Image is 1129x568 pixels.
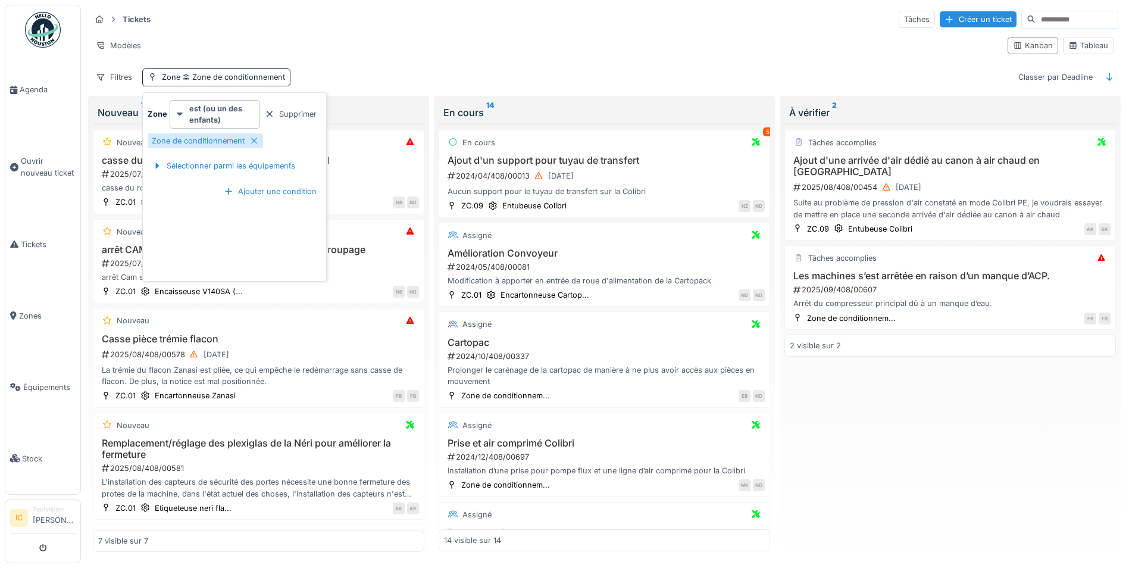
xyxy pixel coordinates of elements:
strong: Zone [148,108,167,120]
div: [DATE] [548,170,574,182]
div: Technicien [33,505,76,514]
div: ND [753,479,765,491]
div: ZC.01 [115,286,136,297]
div: ND [407,196,419,208]
div: ZC.01 [115,390,136,401]
sup: 2 [832,105,837,120]
div: Assigné [462,319,492,330]
div: Assigné [462,509,492,520]
div: NB [393,286,405,298]
h3: Remplacement/réglage des plexiglas de la Néri pour améliorer la fermeture [98,438,419,460]
div: Nouveau [117,420,149,431]
div: Nouveau [117,137,149,148]
img: Badge_color-CXgf-gQk.svg [25,12,61,48]
div: AK [407,503,419,514]
div: ND [753,289,765,301]
div: Tâches [899,11,935,28]
div: ZC.09 [461,200,483,211]
div: Entubeuse Colibri [848,223,912,235]
strong: est (ou un des enfants) [189,103,255,126]
div: Assigné [462,420,492,431]
div: 2024/05/408/00081 [446,261,765,273]
div: MK [739,479,750,491]
h3: Ajout d'une arrivée d'air dédié au canon à air chaud en [GEOGRAPHIC_DATA] [790,155,1111,177]
div: La trémie du flacon Zanasi est pliée, ce qui empêche le redémarrage sans casse de flacon. De plus... [98,364,419,387]
div: 2024/10/408/00337 [446,351,765,362]
div: Ajouter une condition [219,183,321,199]
h3: Les machines s’est arrêtée en raison d’un manque d’ACP. [790,270,1111,282]
div: Etiqueteuse neri fla... [155,503,232,514]
div: 2025/09/408/00607 [792,284,1111,295]
div: Kanban [1013,40,1053,51]
div: 2024/12/408/00697 [446,451,765,463]
div: 2025/08/408/00581 [101,463,419,474]
div: Créer un ticket [940,11,1017,27]
div: 5 [763,127,773,136]
li: IC [10,509,28,527]
div: ZC.01 [461,289,481,301]
div: Encartonneuse Zanasi [155,390,236,401]
div: Zone de conditionnem... [461,479,550,491]
div: Tâches accomplies [808,252,877,264]
div: ZC.09 [807,223,829,235]
div: Zone de conditionnement [152,135,245,146]
div: Tâches accomplies [808,137,877,148]
div: 7 visible sur 7 [98,535,148,547]
span: Zones [19,310,76,322]
span: Tickets [21,239,76,250]
h3: Amélioration Convoyeur [444,248,765,259]
div: 2025/07/408/00506 [101,258,419,269]
div: ND [739,289,750,301]
div: Nouveau [117,315,149,326]
div: ND [753,200,765,212]
div: AK [1084,223,1096,235]
div: Classer par Deadline [1013,68,1098,86]
span: Stock [22,453,76,464]
div: Prolonger le carénage de la cartopac de manière à ne plus avoir accès aux pièces en mouvement [444,364,765,387]
div: Modification à apporter en entrée de roue d'alimentation de la Cartopack [444,275,765,286]
span: Zone de conditionnement [180,73,285,82]
div: Sélectionner parmi les équipements [148,158,300,174]
strong: Tickets [118,14,155,25]
div: Tableau [1068,40,1108,51]
div: FB [1099,313,1111,324]
div: casse du rouleau d'étiquettes au niveau de la NERI [98,182,419,194]
div: ZC.01 [115,503,136,514]
div: NZ [739,200,750,212]
div: Installation d’une prise pour pompe flux et une ligne d’air comprimé pour la Colibri [444,465,765,476]
div: Zone de conditionnem... [461,390,550,401]
div: À vérifier [789,105,1111,120]
div: En cours [462,137,495,148]
div: arrêt Cam suite au problème casse cartons de groupage [98,271,419,283]
div: Zone [162,71,285,83]
div: NB [393,196,405,208]
div: Nouveau [98,105,420,120]
div: 14 visible sur 14 [444,535,501,547]
div: Aucun support pour le tuyau de transfert sur la Colibri [444,186,765,197]
div: ND [753,390,765,402]
div: Encartonneuse Cartop... [501,289,589,301]
div: Entubeuse Colibri [502,200,567,211]
div: Suite au problème de pression d'air constaté en mode Colibri PE, je voudrais essayer de mettre en... [790,197,1111,220]
div: En cours [443,105,765,120]
li: [PERSON_NAME] [33,505,76,530]
div: [DATE] [204,349,229,360]
div: Zone de conditionnem... [807,313,896,324]
div: ND [407,286,419,298]
sup: 14 [486,105,494,120]
h3: casse du rouleau d'étiquettes au niveau de la NERI [98,155,419,166]
span: Ouvrir nouveau ticket [21,155,76,178]
span: Équipements [23,382,76,393]
div: 2025/08/408/00454 [792,180,1111,195]
div: AK [1099,223,1111,235]
h3: Casse pièce trémie flacon [98,333,419,345]
div: FB [393,390,405,402]
span: Agenda [20,84,76,95]
div: L'installation des capteurs de sécurité des portes nécessite une bonne fermeture des protes de la... [98,476,419,499]
div: 2024/04/408/00013 [446,168,765,183]
h3: Cartopac [444,337,765,348]
div: AK [393,503,405,514]
div: ZC.01 [115,196,136,208]
div: Nouveau [117,226,149,238]
sup: 7 [141,105,145,120]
